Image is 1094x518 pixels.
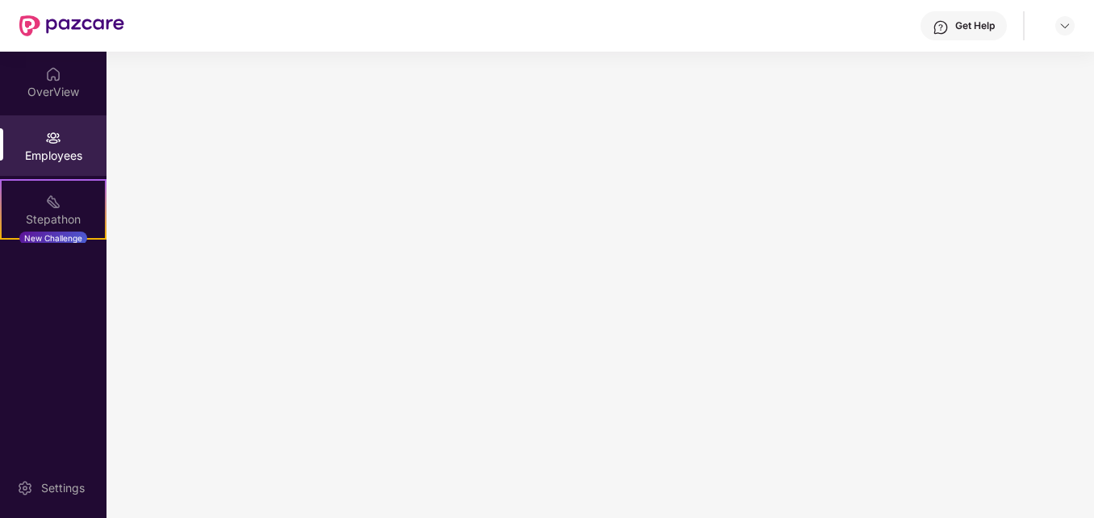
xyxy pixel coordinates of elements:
div: Settings [36,480,90,496]
img: svg+xml;base64,PHN2ZyB4bWxucz0iaHR0cDovL3d3dy53My5vcmcvMjAwMC9zdmciIHdpZHRoPSIyMSIgaGVpZ2h0PSIyMC... [45,194,61,210]
div: Get Help [955,19,995,32]
img: svg+xml;base64,PHN2ZyBpZD0iSGVscC0zMngzMiIgeG1sbnM9Imh0dHA6Ly93d3cudzMub3JnLzIwMDAvc3ZnIiB3aWR0aD... [933,19,949,36]
div: Stepathon [2,211,105,228]
div: New Challenge [19,232,87,244]
img: svg+xml;base64,PHN2ZyBpZD0iU2V0dGluZy0yMHgyMCIgeG1sbnM9Imh0dHA6Ly93d3cudzMub3JnLzIwMDAvc3ZnIiB3aW... [17,480,33,496]
img: New Pazcare Logo [19,15,124,36]
img: svg+xml;base64,PHN2ZyBpZD0iRW1wbG95ZWVzIiB4bWxucz0iaHR0cDovL3d3dy53My5vcmcvMjAwMC9zdmciIHdpZHRoPS... [45,130,61,146]
img: svg+xml;base64,PHN2ZyBpZD0iRHJvcGRvd24tMzJ4MzIiIHhtbG5zPSJodHRwOi8vd3d3LnczLm9yZy8yMDAwL3N2ZyIgd2... [1059,19,1071,32]
img: svg+xml;base64,PHN2ZyBpZD0iSG9tZSIgeG1sbnM9Imh0dHA6Ly93d3cudzMub3JnLzIwMDAvc3ZnIiB3aWR0aD0iMjAiIG... [45,66,61,82]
